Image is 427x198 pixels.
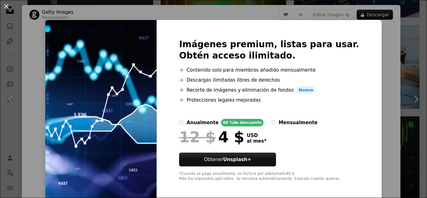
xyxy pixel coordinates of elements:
input: anualmente66 %de descuento [179,120,184,125]
div: mensualmente [279,119,317,126]
button: ObtenerUnsplash+ [179,153,276,166]
span: 12 $ [179,129,216,145]
div: anualmente [187,119,219,126]
strong: Unsplash+ [223,157,251,162]
input: mensualmente [271,120,276,125]
span: Nuevo [296,86,316,94]
li: Descargas ilimitadas libres de derechos [179,76,359,84]
span: al mes * [247,138,266,144]
div: 66 % de descuento [221,119,264,126]
span: USD [247,133,266,138]
li: Recorte de imágenes y eliminación de fondos [179,86,359,94]
h2: Imágenes premium, listas para usar. Obtén acceso ilimitado. [179,39,359,61]
div: 4 $ [179,129,244,145]
li: Protecciones legales mejoradas [179,96,359,104]
li: Contenido solo para miembros añadido mensualmente [179,66,359,74]
div: *Cuando se paga anualmente, se factura por adelantado 48 $ Más los impuestos aplicables. Se renue... [179,171,359,181]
